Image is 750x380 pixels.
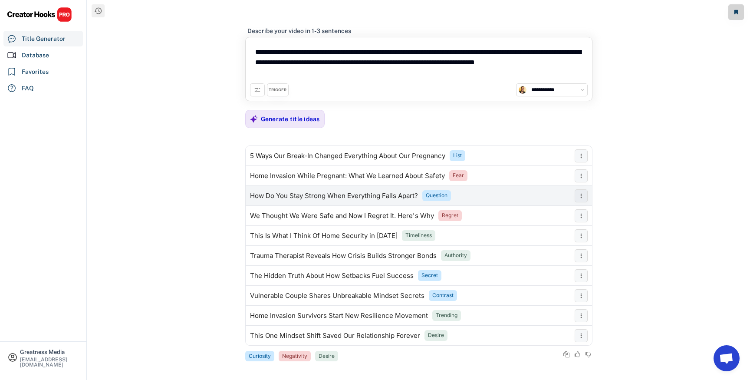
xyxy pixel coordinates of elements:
div: Home Invasion While Pregnant: What We Learned About Safety [250,172,445,179]
div: Question [426,192,447,199]
div: Vulnerable Couple Shares Unbreakable Mindset Secrets [250,292,424,299]
div: We Thought We Were Safe and Now I Regret It. Here's Why [250,212,434,219]
div: List [453,152,462,159]
div: Desire [319,353,335,360]
div: Greatness Media [20,349,79,355]
div: Home Invasion Survivors Start New Resilience Movement [250,312,428,319]
div: Trending [436,312,457,319]
div: [EMAIL_ADDRESS][DOMAIN_NAME] [20,357,79,367]
div: Describe your video in 1-3 sentences [247,27,351,35]
a: Open chat [714,345,740,371]
div: FAQ [22,84,34,93]
div: How Do You Stay Strong When Everything Falls Apart? [250,192,418,199]
div: This Is What I Think Of Home Security in [DATE] [250,232,398,239]
div: Title Generator [22,34,66,43]
div: Database [22,51,49,60]
div: This One Mindset Shift Saved Our Relationship Forever [250,332,420,339]
div: TRIGGER [269,87,286,93]
div: Generate title ideas [261,115,320,123]
div: Timeliness [405,232,432,239]
div: Authority [444,252,467,259]
div: Desire [428,332,444,339]
img: channels4_profile.jpg [519,86,526,94]
div: Regret [442,212,458,219]
div: 5 Ways Our Break-In Changed Everything About Our Pregnancy [250,152,445,159]
div: Favorites [22,67,49,76]
div: Contrast [432,292,454,299]
img: CHPRO%20Logo.svg [7,7,72,22]
div: Fear [453,172,464,179]
div: Trauma Therapist Reveals How Crisis Builds Stronger Bonds [250,252,437,259]
div: Curiosity [249,353,271,360]
div: The Hidden Truth About How Setbacks Fuel Success [250,272,414,279]
div: Negativity [282,353,307,360]
div: Secret [421,272,438,279]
